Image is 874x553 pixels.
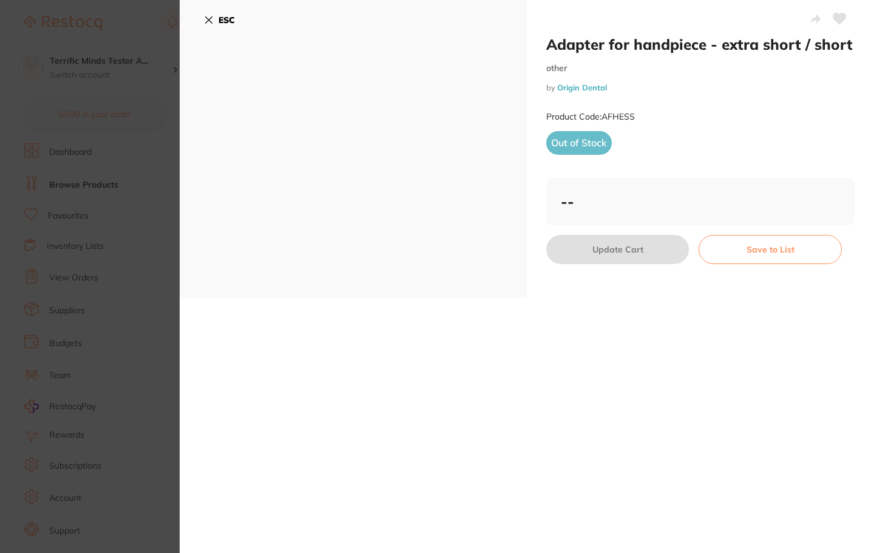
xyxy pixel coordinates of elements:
span: Out of Stock [546,131,612,154]
b: -- [561,192,574,211]
small: by [546,83,855,92]
button: Save to List [699,235,842,264]
small: Product Code: AFHESS [546,112,635,122]
h2: Adapter for handpiece - extra short / short [546,35,855,53]
b: ESC [218,15,235,25]
small: other [546,63,855,73]
button: ESC [204,10,235,30]
a: Origin Dental [557,83,607,92]
button: Update Cart [546,235,689,264]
